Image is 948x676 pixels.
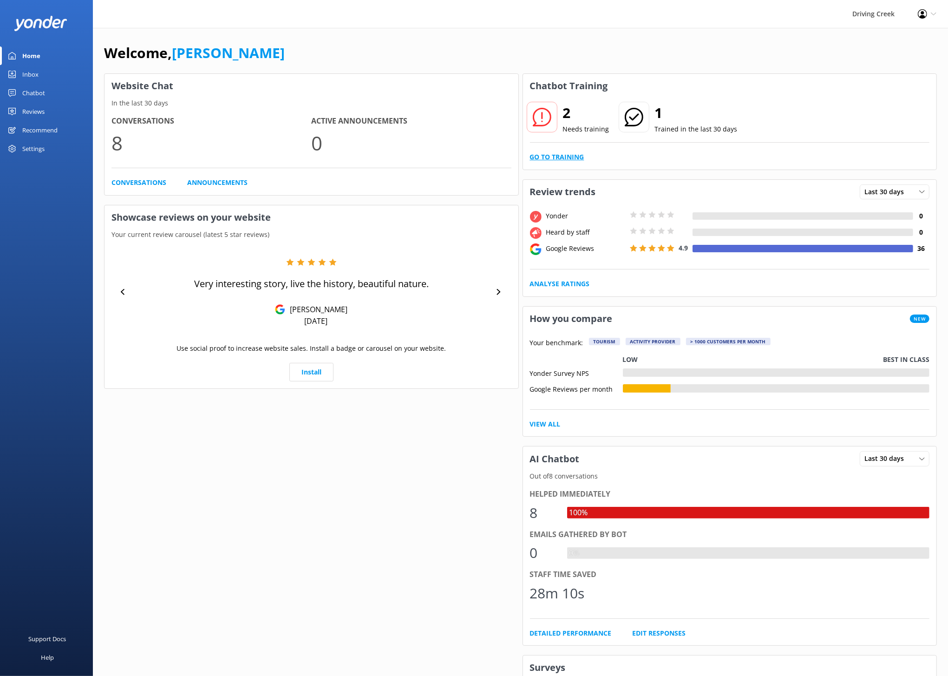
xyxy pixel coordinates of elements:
[523,307,620,331] h3: How you compare
[530,279,590,289] a: Analyse Ratings
[523,471,937,481] p: Out of 8 conversations
[285,304,347,315] p: [PERSON_NAME]
[41,648,54,667] div: Help
[544,211,628,221] div: Yonder
[913,211,929,221] h4: 0
[289,363,333,381] a: Install
[105,74,518,98] h3: Website Chat
[177,343,446,354] p: Use social proof to increase website sales. Install a badge or carousel on your website.
[530,488,930,500] div: Helped immediately
[655,102,738,124] h2: 1
[655,124,738,134] p: Trained in the last 30 days
[523,447,587,471] h3: AI Chatbot
[523,180,603,204] h3: Review trends
[172,43,285,62] a: [PERSON_NAME]
[530,542,558,564] div: 0
[913,243,929,254] h4: 36
[22,65,39,84] div: Inbox
[563,124,609,134] p: Needs training
[22,139,45,158] div: Settings
[194,277,429,290] p: Very interesting story, live the history, beautiful nature.
[530,338,583,349] p: Your benchmark:
[111,115,311,127] h4: Conversations
[544,243,628,254] div: Google Reviews
[111,127,311,158] p: 8
[105,98,518,108] p: In the last 30 days
[22,46,40,65] div: Home
[22,84,45,102] div: Chatbot
[311,115,511,127] h4: Active Announcements
[686,338,771,345] div: > 1000 customers per month
[913,227,929,237] h4: 0
[626,338,680,345] div: Activity Provider
[567,507,590,519] div: 100%
[679,243,688,252] span: 4.9
[864,453,909,464] span: Last 30 days
[311,127,511,158] p: 0
[111,177,166,188] a: Conversations
[530,529,930,541] div: Emails gathered by bot
[104,42,285,64] h1: Welcome,
[544,227,628,237] div: Heard by staff
[530,628,612,638] a: Detailed Performance
[530,569,930,581] div: Staff time saved
[523,74,615,98] h3: Chatbot Training
[22,102,45,121] div: Reviews
[530,582,585,604] div: 28m 10s
[187,177,248,188] a: Announcements
[530,502,558,524] div: 8
[567,547,582,559] div: 0%
[105,230,518,240] p: Your current review carousel (latest 5 star reviews)
[883,354,929,365] p: Best in class
[530,152,584,162] a: Go to Training
[633,628,686,638] a: Edit Responses
[623,354,638,365] p: Low
[563,102,609,124] h2: 2
[14,16,67,31] img: yonder-white-logo.png
[22,121,58,139] div: Recommend
[589,338,620,345] div: Tourism
[910,315,929,323] span: New
[275,304,285,315] img: Google Reviews
[29,630,66,648] div: Support Docs
[530,368,623,377] div: Yonder Survey NPS
[864,187,909,197] span: Last 30 days
[304,316,327,326] p: [DATE]
[530,419,561,429] a: View All
[105,205,518,230] h3: Showcase reviews on your website
[530,384,623,393] div: Google Reviews per month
